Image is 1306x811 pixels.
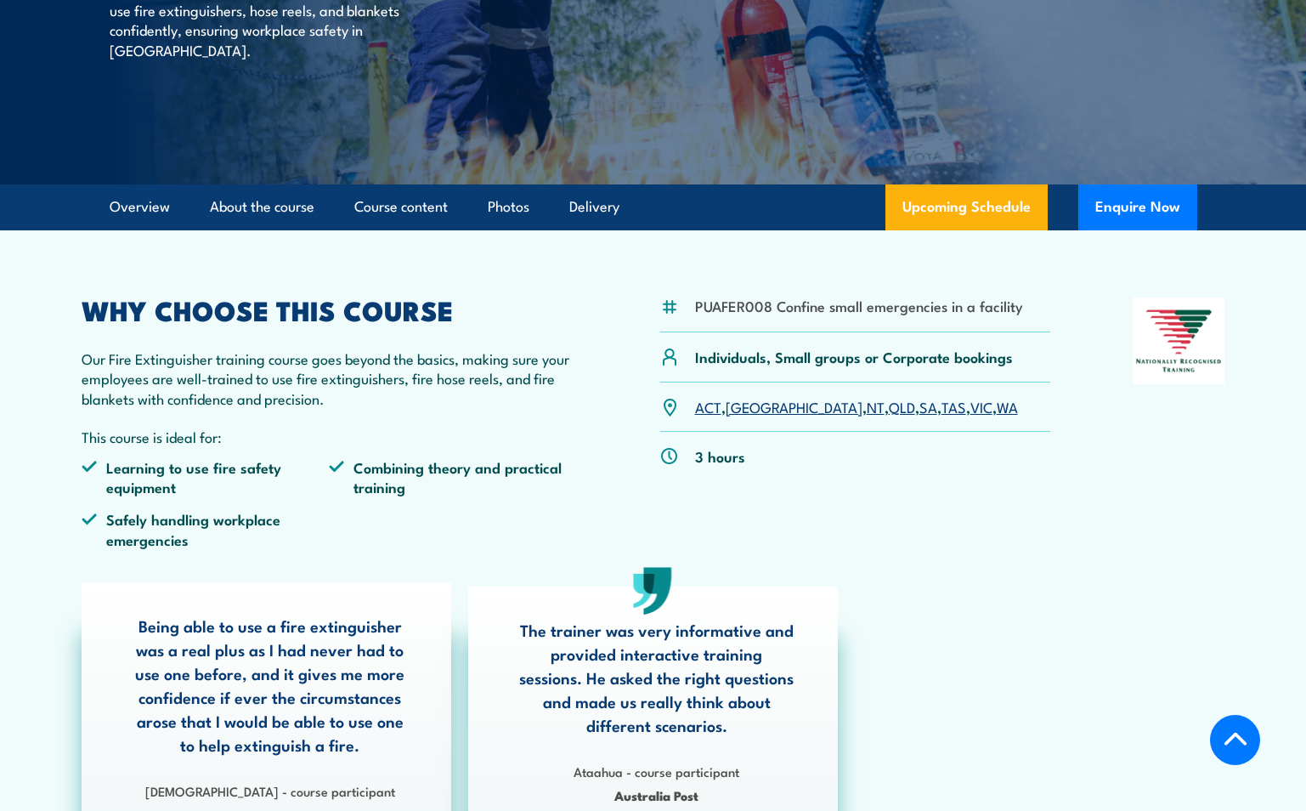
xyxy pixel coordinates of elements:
a: Photos [488,184,529,230]
li: Combining theory and practical training [329,457,577,497]
h2: WHY CHOOSE THIS COURSE [82,298,578,321]
p: 3 hours [695,446,745,466]
a: About the course [210,184,314,230]
p: Individuals, Small groups or Corporate bookings [695,347,1013,366]
strong: Ataahua - course participant [574,762,739,780]
li: PUAFER008 Confine small emergencies in a facility [695,296,1023,315]
a: Upcoming Schedule [885,184,1048,230]
a: Course content [354,184,448,230]
a: TAS [941,396,966,417]
p: Our Fire Extinguisher training course goes beyond the basics, making sure your employees are well... [82,349,578,408]
a: [GEOGRAPHIC_DATA] [726,396,862,417]
p: This course is ideal for: [82,427,578,446]
p: The trainer was very informative and provided interactive training sessions. He asked the right q... [518,618,795,737]
li: Learning to use fire safety equipment [82,457,330,497]
a: Delivery [569,184,619,230]
a: VIC [970,396,992,417]
p: Being able to use a fire extinguisher was a real plus as I had never had to use one before, and i... [132,614,409,757]
a: NT [867,396,885,417]
strong: [DEMOGRAPHIC_DATA] - course participant [145,781,395,800]
img: Nationally Recognised Training logo. [1134,298,1225,384]
li: Safely handling workplace emergencies [82,509,330,549]
a: WA [997,396,1018,417]
a: SA [919,396,937,417]
a: ACT [695,396,721,417]
span: Australia Post [518,785,795,805]
p: , , , , , , , [695,397,1018,417]
a: QLD [889,396,915,417]
a: Overview [110,184,170,230]
button: Enquire Now [1078,184,1197,230]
